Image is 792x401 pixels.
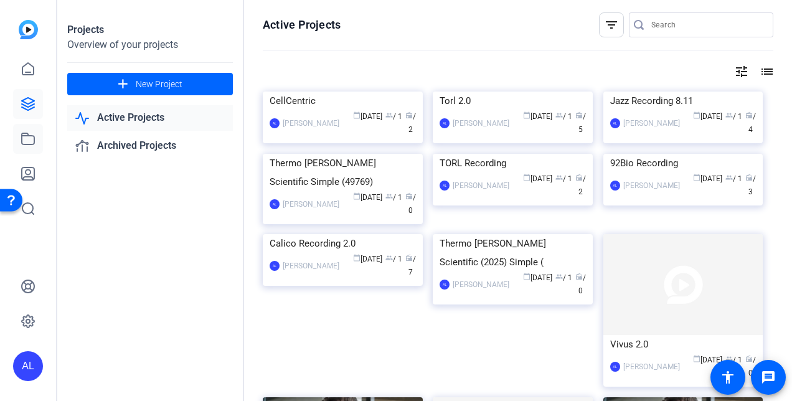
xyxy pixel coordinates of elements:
h1: Active Projects [263,17,341,32]
span: [DATE] [693,356,722,364]
span: radio [405,111,413,119]
span: calendar_today [693,111,700,119]
div: [PERSON_NAME] [453,179,509,192]
div: AL [610,118,620,128]
mat-icon: add [115,77,131,92]
span: calendar_today [693,174,700,181]
span: group [555,174,563,181]
span: calendar_today [353,111,361,119]
div: AL [270,118,280,128]
span: group [555,273,563,280]
mat-icon: message [761,370,776,385]
span: / 0 [575,273,586,295]
div: AL [440,181,450,191]
mat-icon: accessibility [720,370,735,385]
div: [PERSON_NAME] [283,117,339,130]
div: AL [610,362,620,372]
span: [DATE] [523,174,552,183]
div: [PERSON_NAME] [623,179,680,192]
span: / 1 [725,112,742,121]
span: group [385,254,393,262]
span: / 1 [555,174,572,183]
span: radio [575,273,583,280]
span: calendar_today [523,111,530,119]
img: blue-gradient.svg [19,20,38,39]
span: radio [745,111,753,119]
span: [DATE] [353,112,382,121]
mat-icon: tune [734,64,749,79]
span: / 1 [725,356,742,364]
mat-icon: filter_list [604,17,619,32]
div: Torl 2.0 [440,92,586,110]
span: / 0 [405,193,416,215]
div: 92Bio Recording [610,154,757,172]
div: Jazz Recording 8.11 [610,92,757,110]
span: / 1 [725,174,742,183]
span: / 2 [575,174,586,196]
button: New Project [67,73,233,95]
span: [DATE] [523,112,552,121]
div: AL [440,280,450,290]
span: radio [405,192,413,200]
span: group [385,111,393,119]
span: radio [745,174,753,181]
span: [DATE] [693,174,722,183]
div: [PERSON_NAME] [453,117,509,130]
input: Search [651,17,763,32]
span: / 3 [745,174,756,196]
span: calendar_today [523,273,530,280]
span: [DATE] [353,193,382,202]
div: [PERSON_NAME] [283,198,339,210]
mat-icon: list [758,64,773,79]
span: radio [575,174,583,181]
span: calendar_today [353,192,361,200]
div: Projects [67,22,233,37]
div: AL [440,118,450,128]
span: radio [575,111,583,119]
span: calendar_today [353,254,361,262]
div: [PERSON_NAME] [623,361,680,373]
span: [DATE] [693,112,722,121]
span: group [725,174,733,181]
a: Active Projects [67,105,233,131]
span: group [555,111,563,119]
div: Thermo [PERSON_NAME] Scientific Simple (49769) [270,154,416,191]
span: / 0 [745,356,756,377]
span: / 1 [385,255,402,263]
div: [PERSON_NAME] [453,278,509,291]
span: / 5 [575,112,586,134]
span: / 4 [745,112,756,134]
div: TORL Recording [440,154,586,172]
div: Calico Recording 2.0 [270,234,416,253]
span: group [725,355,733,362]
span: / 7 [405,255,416,276]
span: group [725,111,733,119]
span: New Project [136,78,182,91]
span: calendar_today [693,355,700,362]
span: / 1 [555,273,572,282]
span: group [385,192,393,200]
span: / 2 [405,112,416,134]
span: radio [745,355,753,362]
div: Vivus 2.0 [610,335,757,354]
a: Archived Projects [67,133,233,159]
span: [DATE] [353,255,382,263]
span: / 1 [385,112,402,121]
span: radio [405,254,413,262]
span: [DATE] [523,273,552,282]
div: AL [270,199,280,209]
span: / 1 [385,193,402,202]
div: AL [610,181,620,191]
div: AL [270,261,280,271]
span: / 1 [555,112,572,121]
div: [PERSON_NAME] [283,260,339,272]
span: calendar_today [523,174,530,181]
div: Thermo [PERSON_NAME] Scientific (2025) Simple ( [440,234,586,271]
div: [PERSON_NAME] [623,117,680,130]
div: CellCentric [270,92,416,110]
div: AL [13,351,43,381]
div: Overview of your projects [67,37,233,52]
